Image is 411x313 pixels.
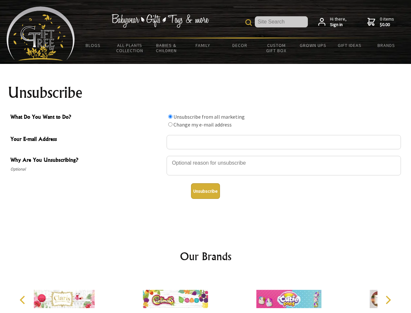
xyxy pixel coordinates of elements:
[295,38,331,52] a: Grown Ups
[10,135,163,144] span: Your E-mail Address
[367,16,394,28] a: 0 items$0.00
[318,16,347,28] a: Hi there,Sign in
[168,122,172,127] input: What Do You Want to Do?
[111,14,209,28] img: Babywear - Gifts - Toys & more
[167,135,401,149] input: Your E-mail Address
[10,156,163,165] span: Why Are You Unsubscribing?
[380,16,394,28] span: 0 items
[380,22,394,28] strong: $0.00
[331,38,368,52] a: Gift Ideas
[168,114,172,119] input: What Do You Want to Do?
[330,16,347,28] span: Hi there,
[330,22,347,28] strong: Sign in
[75,38,112,52] a: BLOGS
[381,293,395,307] button: Next
[191,183,220,199] button: Unsubscribe
[173,121,232,128] label: Change my e-mail address
[258,38,295,57] a: Custom Gift Box
[255,16,308,27] input: Site Search
[368,38,405,52] a: Brands
[16,293,31,307] button: Previous
[167,156,401,175] textarea: Why Are You Unsubscribing?
[10,165,163,173] span: Optional
[245,19,252,26] img: product search
[8,85,404,100] h1: Unsubscribe
[10,113,163,122] span: What Do You Want to Do?
[7,7,75,61] img: Babyware - Gifts - Toys and more...
[112,38,148,57] a: All Plants Collection
[148,38,185,57] a: Babies & Children
[13,248,398,264] h2: Our Brands
[221,38,258,52] a: Decor
[185,38,222,52] a: Family
[173,113,245,120] label: Unsubscribe from all marketing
